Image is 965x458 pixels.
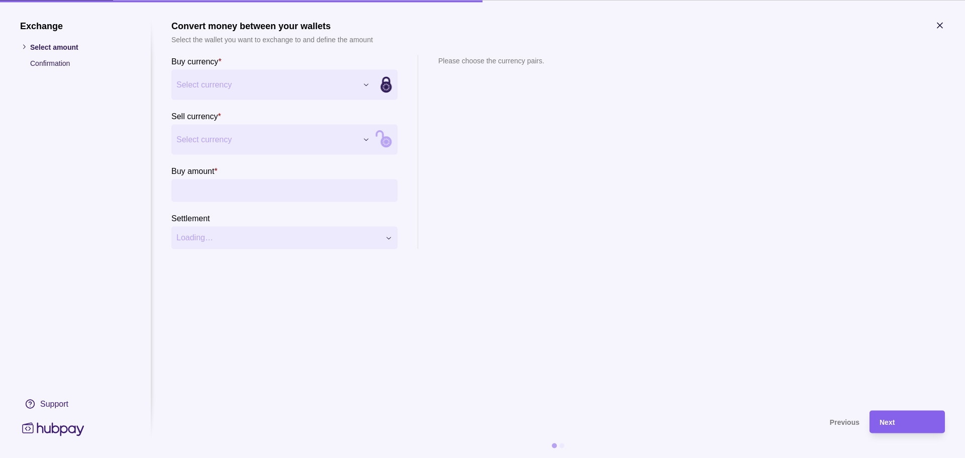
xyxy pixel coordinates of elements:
[171,166,214,175] p: Buy amount
[171,34,373,45] p: Select the wallet you want to exchange to and define the amount
[171,57,218,65] p: Buy currency
[30,41,131,52] p: Select amount
[171,112,218,120] p: Sell currency
[171,214,210,222] p: Settlement
[830,418,859,426] span: Previous
[40,398,68,409] div: Support
[171,212,210,224] label: Settlement
[171,110,221,122] label: Sell currency
[171,410,859,433] button: Previous
[870,410,945,433] button: Next
[438,55,544,66] p: Please choose the currency pairs.
[30,57,131,68] p: Confirmation
[197,179,393,202] input: amount
[171,55,222,67] label: Buy currency
[20,393,131,414] a: Support
[880,418,895,426] span: Next
[171,20,373,31] h1: Convert money between your wallets
[171,164,218,176] label: Buy amount
[20,20,131,31] h1: Exchange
